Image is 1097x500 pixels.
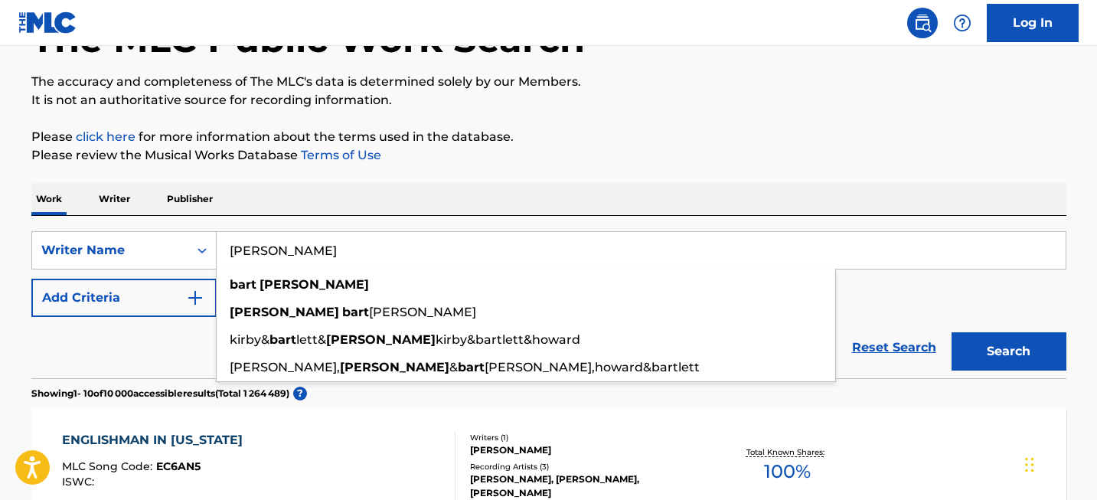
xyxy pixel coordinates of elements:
[340,360,449,374] strong: [PERSON_NAME]
[470,443,701,457] div: [PERSON_NAME]
[260,277,369,292] strong: [PERSON_NAME]
[844,331,944,364] a: Reset Search
[764,458,811,485] span: 100 %
[41,241,179,260] div: Writer Name
[947,8,978,38] div: Help
[162,183,217,215] p: Publisher
[485,360,700,374] span: [PERSON_NAME],howard&bartlett
[186,289,204,307] img: 9d2ae6d4665cec9f34b9.svg
[31,91,1066,109] p: It is not an authoritative source for recording information.
[76,129,135,144] a: click here
[31,73,1066,91] p: The accuracy and completeness of The MLC's data is determined solely by our Members.
[298,148,381,162] a: Terms of Use
[1025,442,1034,488] div: Glisser
[31,146,1066,165] p: Please review the Musical Works Database
[62,475,98,489] span: ISWC :
[156,459,201,473] span: EC6AN5
[230,305,339,319] strong: [PERSON_NAME]
[94,183,135,215] p: Writer
[230,277,256,292] strong: bart
[31,387,289,400] p: Showing 1 - 10 of 10 000 accessible results (Total 1 264 489 )
[952,332,1066,371] button: Search
[31,279,217,317] button: Add Criteria
[913,14,932,32] img: search
[62,459,156,473] span: MLC Song Code :
[907,8,938,38] a: Public Search
[230,360,340,374] span: [PERSON_NAME],
[746,446,828,458] p: Total Known Shares:
[62,431,250,449] div: ENGLISHMAN IN [US_STATE]
[18,11,77,34] img: MLC Logo
[449,360,458,374] span: &
[436,332,580,347] span: kirby&bartlett&howard
[31,183,67,215] p: Work
[31,128,1066,146] p: Please for more information about the terms used in the database.
[987,4,1079,42] a: Log In
[369,305,476,319] span: [PERSON_NAME]
[1020,426,1097,500] div: Widget de chat
[1020,426,1097,500] iframe: Chat Widget
[296,332,326,347] span: lett&
[458,360,485,374] strong: bart
[342,305,369,319] strong: bart
[269,332,296,347] strong: bart
[230,332,269,347] span: kirby&
[326,332,436,347] strong: [PERSON_NAME]
[470,472,701,500] div: [PERSON_NAME], [PERSON_NAME], [PERSON_NAME]
[293,387,307,400] span: ?
[470,461,701,472] div: Recording Artists ( 3 )
[470,432,701,443] div: Writers ( 1 )
[31,231,1066,378] form: Search Form
[953,14,971,32] img: help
